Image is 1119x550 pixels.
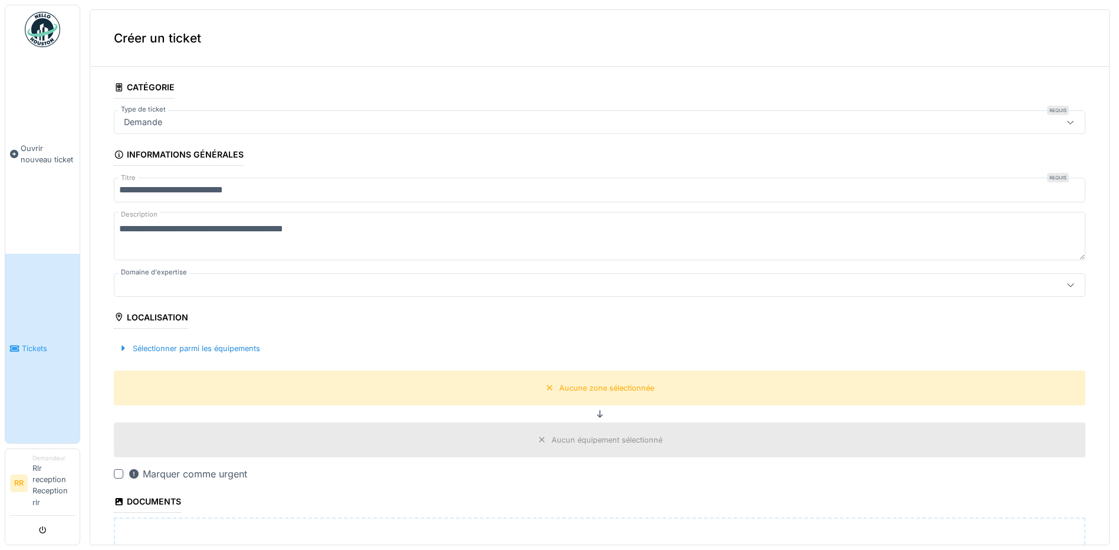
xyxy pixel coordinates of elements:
label: Type de ticket [119,104,168,114]
div: Aucune zone sélectionnée [559,382,654,394]
span: Tickets [22,343,75,354]
div: Demandeur [32,454,75,463]
div: Créer un ticket [90,10,1109,67]
div: Catégorie [114,78,175,99]
li: Rlr reception Reception rlr [32,454,75,513]
label: Description [119,207,160,222]
div: Sélectionner parmi les équipements [114,341,265,356]
div: Informations générales [114,146,244,166]
div: Requis [1047,173,1069,182]
label: Domaine d'expertise [119,267,189,277]
div: Demande [119,116,167,129]
label: Titre [119,173,138,183]
li: RR [10,474,28,492]
a: Tickets [5,254,80,443]
div: Localisation [114,309,188,329]
div: Requis [1047,106,1069,115]
a: RR DemandeurRlr reception Reception rlr [10,454,75,516]
span: Ouvrir nouveau ticket [21,143,75,165]
div: Aucun équipement sélectionné [552,434,662,446]
a: Ouvrir nouveau ticket [5,54,80,254]
img: Badge_color-CXgf-gQk.svg [25,12,60,47]
div: Documents [114,493,181,513]
div: Marquer comme urgent [128,467,247,481]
